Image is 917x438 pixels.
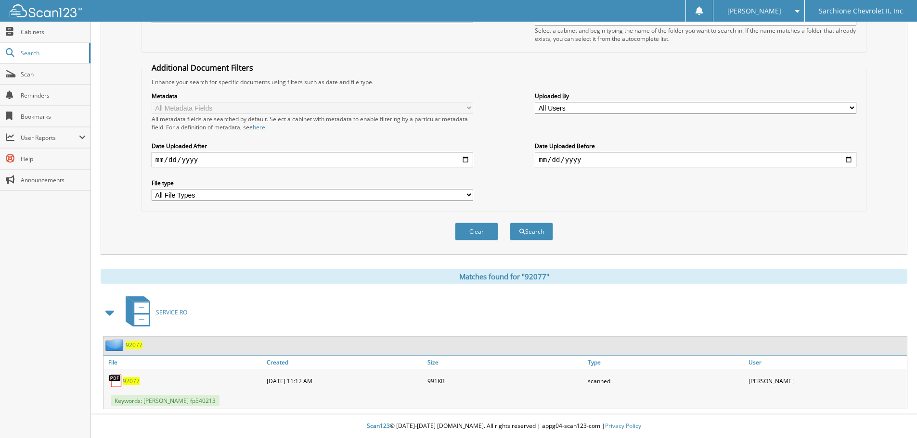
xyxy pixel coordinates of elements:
label: Uploaded By [535,92,856,100]
a: here [253,123,265,131]
a: User [746,356,907,369]
legend: Additional Document Filters [147,63,258,73]
a: File [103,356,264,369]
span: Sarchione Chevrolet II, Inc [819,8,903,14]
span: Help [21,155,86,163]
img: PDF.png [108,374,123,388]
button: Clear [455,223,498,240]
div: scanned [585,371,746,390]
span: Announcements [21,176,86,184]
span: User Reports [21,134,79,142]
label: Date Uploaded After [152,142,473,150]
label: Metadata [152,92,473,100]
button: Search [510,223,553,240]
div: Matches found for "92077" [101,269,907,284]
span: Scan123 [367,422,390,430]
span: Cabinets [21,28,86,36]
div: 991KB [425,371,586,390]
div: Enhance your search for specific documents using filters such as date and file type. [147,78,861,86]
a: Type [585,356,746,369]
span: SERVICE RO [156,308,187,316]
a: 92077 [126,341,142,349]
label: File type [152,179,473,187]
div: [DATE] 11:12 AM [264,371,425,390]
span: Reminders [21,91,86,100]
div: [PERSON_NAME] [746,371,907,390]
a: Size [425,356,586,369]
input: end [535,152,856,167]
div: Select a cabinet and begin typing the name of the folder you want to search in. If the name match... [535,26,856,43]
a: SERVICE RO [120,293,187,331]
span: Bookmarks [21,113,86,121]
a: Privacy Policy [605,422,641,430]
input: start [152,152,473,167]
label: Date Uploaded Before [535,142,856,150]
a: 92077 [123,377,140,385]
div: © [DATE]-[DATE] [DOMAIN_NAME]. All rights reserved | appg04-scan123-com | [91,414,917,438]
span: Keywords: [PERSON_NAME] fp540213 [111,395,220,406]
span: [PERSON_NAME] [727,8,781,14]
img: scan123-logo-white.svg [10,4,82,17]
span: Search [21,49,84,57]
div: All metadata fields are searched by default. Select a cabinet with metadata to enable filtering b... [152,115,473,131]
img: folder2.png [105,339,126,351]
a: Created [264,356,425,369]
iframe: Chat Widget [869,392,917,438]
span: Scan [21,70,86,78]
